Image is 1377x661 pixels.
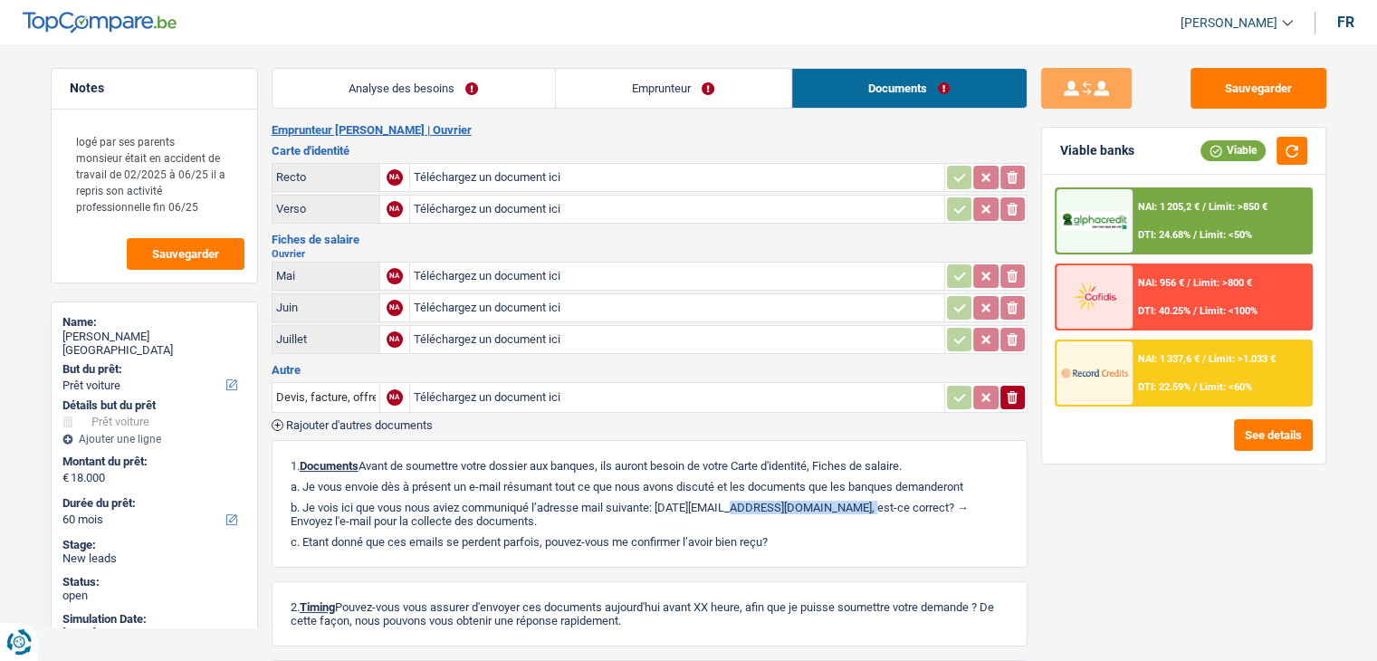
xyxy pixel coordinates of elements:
[1181,15,1277,31] span: [PERSON_NAME]
[1193,229,1197,241] span: /
[291,501,1009,528] p: b. Je vois ici que vous nous aviez communiqué l’adresse mail suivante: [DATE][EMAIL_ADDRESS][DOM...
[1138,229,1191,241] span: DTI: 24.68%
[62,612,246,627] div: Simulation Date:
[1200,140,1266,160] div: Viable
[1337,14,1354,31] div: fr
[291,459,1009,473] p: 1. Avant de soumettre votre dossier aux banques, ils auront besoin de votre Carte d'identité, Fic...
[62,471,69,485] span: €
[23,12,177,34] img: TopCompare Logo
[387,169,403,186] div: NA
[272,234,1028,245] h3: Fiches de salaire
[273,69,555,108] a: Analyse des besoins
[276,170,376,184] div: Recto
[272,249,1028,259] h2: Ouvrier
[1191,68,1326,109] button: Sauvegarder
[62,362,243,377] label: But du prêt:
[276,269,376,283] div: Mai
[276,301,376,314] div: Juin
[1200,381,1252,393] span: Limit: <60%
[276,332,376,346] div: Juillet
[1193,381,1197,393] span: /
[152,248,219,260] span: Sauvegarder
[1200,229,1252,241] span: Limit: <50%
[276,202,376,216] div: Verso
[1061,211,1128,232] img: AlphaCredit
[272,419,433,431] button: Rajouter d'autres documents
[62,627,246,641] div: [DATE]
[62,589,246,603] div: open
[1193,277,1252,289] span: Limit: >800 €
[291,480,1009,493] p: a. Je vous envoie dès à présent un e-mail résumant tout ce que nous avons discuté et les doc...
[62,315,246,330] div: Name:
[1166,8,1293,38] a: [PERSON_NAME]
[556,69,791,108] a: Emprunteur
[272,123,1028,138] h2: Emprunteur [PERSON_NAME] | Ouvrier
[62,538,246,552] div: Stage:
[387,331,403,348] div: NA
[300,459,359,473] span: Documents
[291,535,1009,549] p: c. Etant donné que ces emails se perdent parfois, pouvez-vous me confirmer l’avoir bien reçu?
[1193,305,1197,317] span: /
[70,81,239,96] h5: Notes
[792,69,1027,108] a: Documents
[62,455,243,469] label: Montant du prêt:
[62,330,246,358] div: [PERSON_NAME][GEOGRAPHIC_DATA]
[1060,143,1134,158] div: Viable banks
[272,145,1028,157] h3: Carte d'identité
[1209,201,1267,213] span: Limit: >850 €
[387,268,403,284] div: NA
[127,238,244,270] button: Sauvegarder
[1202,201,1206,213] span: /
[300,600,335,614] span: Timing
[1138,201,1200,213] span: NAI: 1 205,2 €
[1061,280,1128,313] img: Cofidis
[387,300,403,316] div: NA
[1138,305,1191,317] span: DTI: 40.25%
[1234,419,1313,451] button: See details
[272,364,1028,376] h3: Autre
[62,575,246,589] div: Status:
[62,496,243,511] label: Durée du prêt:
[286,419,433,431] span: Rajouter d'autres documents
[1202,353,1206,365] span: /
[291,600,1009,627] p: 2. Pouvez-vous vous assurer d'envoyer ces documents aujourd'hui avant XX heure, afin que je puiss...
[1138,381,1191,393] span: DTI: 22.59%
[62,398,246,413] div: Détails but du prêt
[1209,353,1276,365] span: Limit: >1.033 €
[1138,277,1184,289] span: NAI: 956 €
[1200,305,1257,317] span: Limit: <100%
[1061,356,1128,389] img: Record Credits
[62,551,246,566] div: New leads
[387,201,403,217] div: NA
[1138,353,1200,365] span: NAI: 1 337,6 €
[1187,277,1191,289] span: /
[62,433,246,445] div: Ajouter une ligne
[387,389,403,406] div: NA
